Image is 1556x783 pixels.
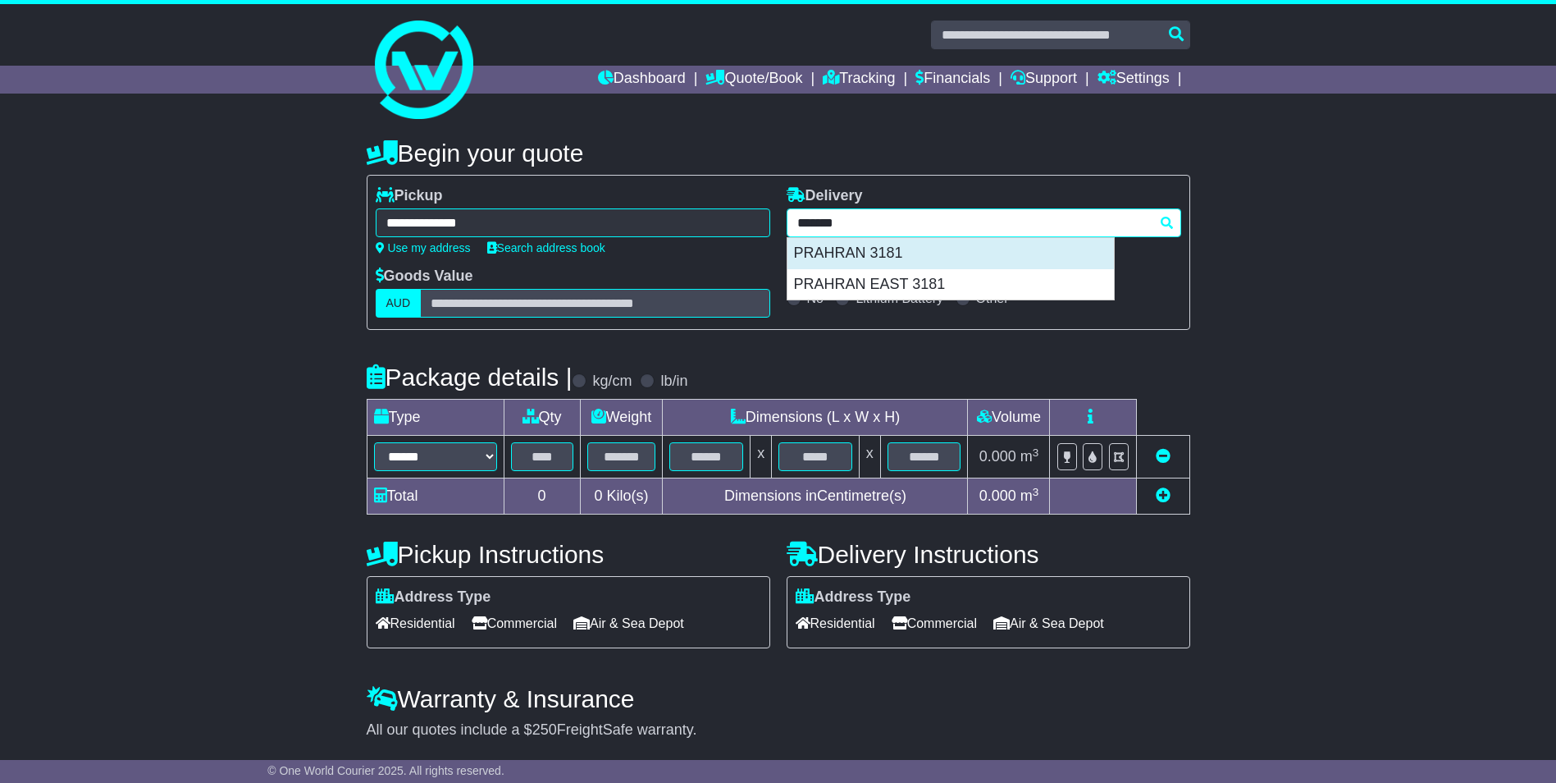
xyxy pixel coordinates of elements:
[1033,446,1039,459] sup: 3
[705,66,802,94] a: Quote/Book
[796,611,875,636] span: Residential
[1020,488,1039,504] span: m
[663,478,968,515] td: Dimensions in Centimetre(s)
[504,478,580,515] td: 0
[367,478,504,515] td: Total
[376,268,473,286] label: Goods Value
[376,187,443,205] label: Pickup
[580,400,663,436] td: Weight
[1156,488,1170,504] a: Add new item
[859,436,880,478] td: x
[1011,66,1077,94] a: Support
[504,400,580,436] td: Qty
[376,289,422,318] label: AUD
[472,611,557,636] span: Commercial
[751,436,772,478] td: x
[787,541,1190,568] h4: Delivery Instructions
[787,208,1181,237] typeahead: Please provide city
[487,241,605,254] a: Search address book
[1097,66,1170,94] a: Settings
[796,588,911,607] label: Address Type
[787,238,1114,269] div: PRAHRAN 3181
[594,488,602,504] span: 0
[660,373,687,391] label: lb/in
[993,611,1104,636] span: Air & Sea Depot
[367,364,573,391] h4: Package details |
[532,721,557,738] span: 250
[267,764,504,777] span: © One World Courier 2025. All rights reserved.
[367,685,1190,712] h4: Warranty & Insurance
[979,488,1016,504] span: 0.000
[367,400,504,436] td: Type
[915,66,990,94] a: Financials
[592,373,632,391] label: kg/cm
[376,611,455,636] span: Residential
[1156,448,1170,465] a: Remove this item
[376,241,471,254] a: Use my address
[663,400,968,436] td: Dimensions (L x W x H)
[968,400,1050,436] td: Volume
[573,611,684,636] span: Air & Sea Depot
[823,66,895,94] a: Tracking
[367,721,1190,739] div: All our quotes include a $ FreightSafe warranty.
[892,611,977,636] span: Commercial
[367,140,1190,167] h4: Begin your quote
[376,588,491,607] label: Address Type
[1020,448,1039,465] span: m
[979,448,1016,465] span: 0.000
[1033,486,1039,498] sup: 3
[787,187,863,205] label: Delivery
[787,269,1114,300] div: PRAHRAN EAST 3181
[580,478,663,515] td: Kilo(s)
[598,66,686,94] a: Dashboard
[367,541,770,568] h4: Pickup Instructions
